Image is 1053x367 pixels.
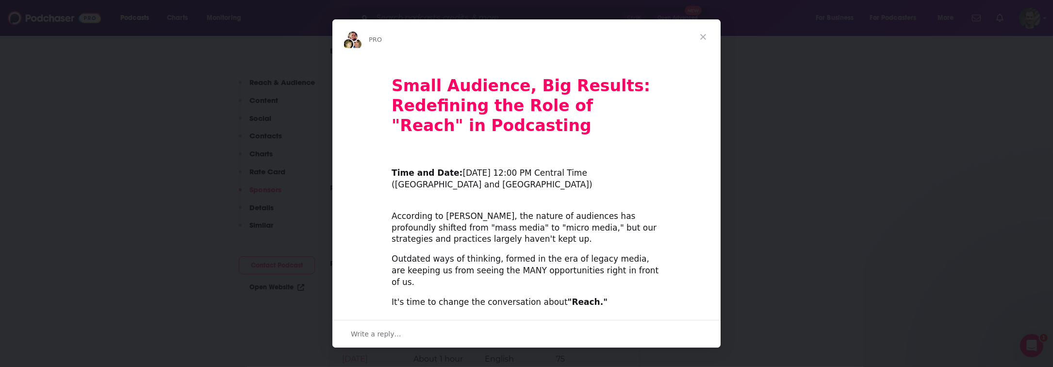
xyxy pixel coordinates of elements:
[351,38,362,50] img: Dave avatar
[392,156,661,191] div: ​ [DATE] 12:00 PM Central Time ([GEOGRAPHIC_DATA] and [GEOGRAPHIC_DATA])
[686,19,721,54] span: Close
[392,76,650,135] b: Small Audience, Big Results: Redefining the Role of "Reach" in Podcasting
[392,297,661,308] div: It's time to change the conversation about
[392,253,661,288] div: Outdated ways of thinking, formed in the era of legacy media, are keeping us from seeing the MANY...
[568,297,608,307] b: "Reach."
[392,168,462,178] b: Time and Date:
[343,38,354,50] img: Barbara avatar
[347,31,359,42] img: Sydney avatar
[392,199,661,245] div: According to [PERSON_NAME], the nature of audiences has profoundly shifted from "mass media" to "...
[351,328,401,340] span: Write a reply…
[332,320,721,348] div: Open conversation and reply
[369,36,382,43] span: PRO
